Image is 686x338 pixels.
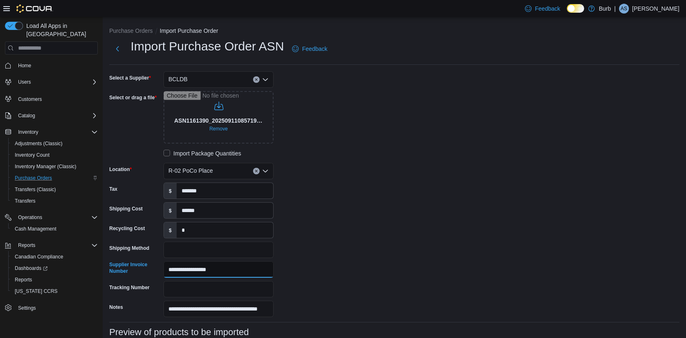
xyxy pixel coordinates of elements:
[12,286,61,296] a: [US_STATE] CCRS
[8,223,101,235] button: Cash Management
[23,22,98,38] span: Load All Apps in [GEOGRAPHIC_DATA]
[109,304,123,311] label: Notes
[12,275,98,285] span: Reports
[109,75,151,81] label: Select a Supplier
[12,162,80,171] a: Inventory Manager (Classic)
[2,212,101,223] button: Operations
[15,127,41,137] button: Inventory
[15,212,98,222] span: Operations
[164,203,177,218] label: $
[15,276,32,283] span: Reports
[262,76,269,83] button: Open list of options
[15,152,50,158] span: Inventory Count
[15,60,98,71] span: Home
[18,62,31,69] span: Home
[15,111,38,121] button: Catalog
[2,93,101,105] button: Customers
[8,195,101,207] button: Transfers
[15,127,98,137] span: Inventory
[109,41,126,57] button: Next
[12,286,98,296] span: Washington CCRS
[621,4,627,14] span: AS
[109,284,150,291] label: Tracking Number
[109,27,679,37] nav: An example of EuiBreadcrumbs
[109,261,160,274] label: Supplier Invoice Number
[15,111,98,121] span: Catalog
[15,163,76,170] span: Inventory Manager (Classic)
[12,263,98,273] span: Dashboards
[109,27,153,34] button: Purchase Orders
[599,4,611,14] p: Burb
[12,196,98,206] span: Transfers
[15,77,34,87] button: Users
[109,245,149,251] label: Shipping Method
[8,263,101,274] a: Dashboards
[15,226,56,232] span: Cash Management
[8,251,101,263] button: Canadian Compliance
[15,253,63,260] span: Canadian Compliance
[15,198,35,204] span: Transfers
[164,222,177,238] label: $
[2,126,101,138] button: Inventory
[8,138,101,149] button: Adjustments (Classic)
[206,124,231,134] button: Clear selected files
[18,305,36,311] span: Settings
[12,150,98,160] span: Inventory Count
[15,303,98,313] span: Settings
[15,140,62,147] span: Adjustments (Classic)
[163,91,274,144] input: Use aria labels when no actual label is in use
[15,61,35,71] a: Home
[15,240,39,250] button: Reports
[12,150,53,160] a: Inventory Count
[2,110,101,121] button: Catalog
[109,327,249,337] h3: Preview of products to be imported
[160,27,218,34] button: Import Purchase Order
[18,242,35,249] span: Reports
[164,183,177,199] label: $
[109,186,117,192] label: Tax
[109,166,132,173] label: Location
[632,4,679,14] p: [PERSON_NAME]
[18,214,42,221] span: Operations
[8,149,101,161] button: Inventory Count
[131,38,284,55] h1: Import Purchase Order ASN
[12,252,98,262] span: Canadian Compliance
[614,4,616,14] p: |
[16,5,53,13] img: Cova
[8,172,101,184] button: Purchase Orders
[15,288,58,295] span: [US_STATE] CCRS
[12,139,98,148] span: Adjustments (Classic)
[522,0,563,17] a: Feedback
[15,77,98,87] span: Users
[12,263,51,273] a: Dashboards
[12,275,35,285] a: Reports
[109,94,157,101] label: Select or drag a file
[5,56,98,335] nav: Complex example
[12,196,39,206] a: Transfers
[15,303,39,313] a: Settings
[2,76,101,88] button: Users
[2,240,101,251] button: Reports
[12,224,98,234] span: Cash Management
[253,76,260,83] button: Clear input
[18,96,42,103] span: Customers
[8,161,101,172] button: Inventory Manager (Classic)
[289,41,330,57] a: Feedback
[15,240,98,250] span: Reports
[12,139,66,148] a: Adjustments (Classic)
[12,173,98,183] span: Purchase Orders
[12,173,55,183] a: Purchase Orders
[15,94,98,104] span: Customers
[12,224,60,234] a: Cash Management
[12,252,67,262] a: Canadian Compliance
[262,168,269,174] button: Open list of options
[209,126,228,132] span: Remove
[15,94,45,104] a: Customers
[168,166,213,176] span: R-02 PoCo Place
[18,112,35,119] span: Catalog
[12,185,59,194] a: Transfers (Classic)
[15,186,56,193] span: Transfers (Classic)
[168,74,188,84] span: BCLDB
[109,225,145,232] label: Recycling Cost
